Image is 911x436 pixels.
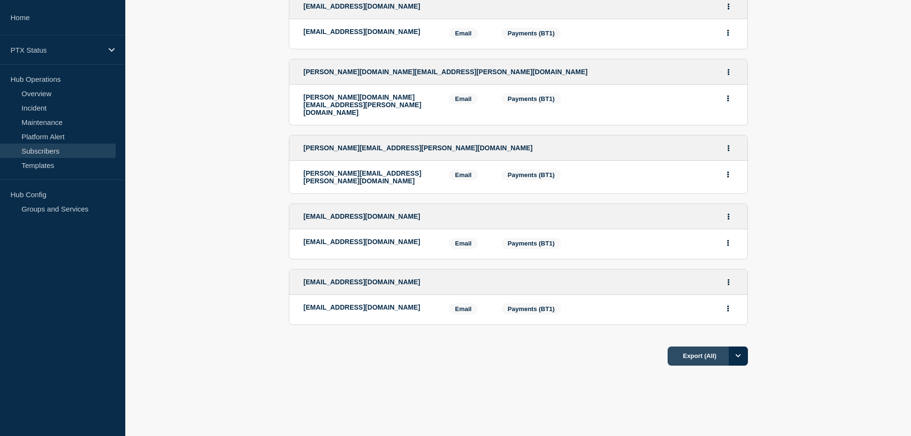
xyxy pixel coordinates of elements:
[508,171,555,179] span: Payments (BT1)
[723,141,735,156] button: Actions
[304,2,420,10] span: [EMAIL_ADDRESS][DOMAIN_NAME]
[508,305,555,313] span: Payments (BT1)
[304,169,435,185] p: [PERSON_NAME][EMAIL_ADDRESS][PERSON_NAME][DOMAIN_NAME]
[11,46,102,54] p: PTX Status
[304,68,588,76] span: [PERSON_NAME][DOMAIN_NAME][EMAIL_ADDRESS][PERSON_NAME][DOMAIN_NAME]
[304,212,420,220] span: [EMAIL_ADDRESS][DOMAIN_NAME]
[723,65,735,79] button: Actions
[508,95,555,102] span: Payments (BT1)
[668,347,748,366] button: Export (All)
[304,278,420,286] span: [EMAIL_ADDRESS][DOMAIN_NAME]
[723,209,735,224] button: Actions
[729,347,748,366] button: Options
[508,240,555,247] span: Payments (BT1)
[304,144,533,152] span: [PERSON_NAME][EMAIL_ADDRESS][PERSON_NAME][DOMAIN_NAME]
[449,238,478,249] span: Email
[304,238,435,246] p: [EMAIL_ADDRESS][DOMAIN_NAME]
[508,30,555,37] span: Payments (BT1)
[722,235,734,250] button: Actions
[722,91,734,106] button: Actions
[449,169,478,180] span: Email
[723,275,735,290] button: Actions
[722,167,734,182] button: Actions
[304,303,435,311] p: [EMAIL_ADDRESS][DOMAIN_NAME]
[722,301,734,316] button: Actions
[449,28,478,39] span: Email
[304,93,435,116] p: [PERSON_NAME][DOMAIN_NAME][EMAIL_ADDRESS][PERSON_NAME][DOMAIN_NAME]
[449,303,478,314] span: Email
[304,28,435,35] p: [EMAIL_ADDRESS][DOMAIN_NAME]
[722,25,734,40] button: Actions
[449,93,478,104] span: Email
